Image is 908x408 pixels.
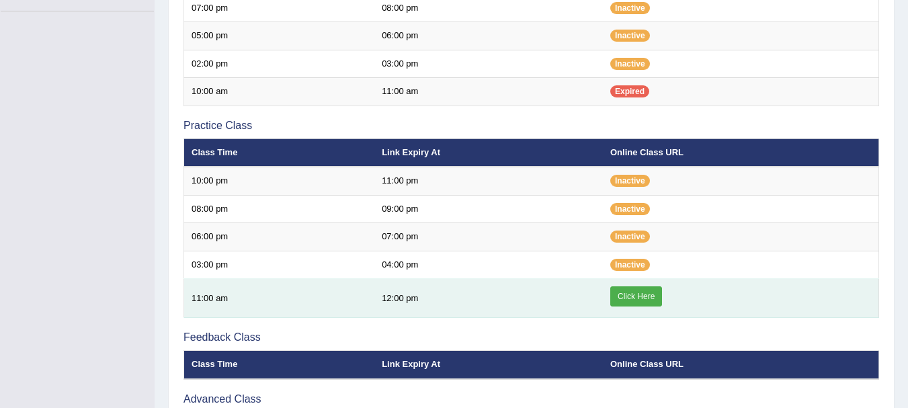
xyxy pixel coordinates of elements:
span: Inactive [610,175,650,187]
h3: Feedback Class [183,331,879,343]
td: 09:00 pm [374,195,603,223]
h3: Advanced Class [183,393,879,405]
span: Inactive [610,2,650,14]
td: 11:00 am [374,78,603,106]
th: Online Class URL [603,138,879,167]
span: Inactive [610,30,650,42]
td: 04:00 pm [374,251,603,279]
td: 12:00 pm [374,279,603,318]
span: Inactive [610,58,650,70]
td: 02:00 pm [184,50,375,78]
th: Class Time [184,351,375,379]
td: 11:00 pm [374,167,603,195]
a: Click Here [610,286,662,307]
td: 03:00 pm [184,251,375,279]
span: Inactive [610,231,650,243]
td: 06:00 pm [184,223,375,251]
h3: Practice Class [183,120,879,132]
span: Expired [610,85,649,97]
span: Inactive [610,259,650,271]
th: Online Class URL [603,351,879,379]
td: 05:00 pm [184,22,375,50]
span: Inactive [610,203,650,215]
td: 03:00 pm [374,50,603,78]
th: Link Expiry At [374,351,603,379]
td: 06:00 pm [374,22,603,50]
td: 11:00 am [184,279,375,318]
th: Link Expiry At [374,138,603,167]
td: 10:00 am [184,78,375,106]
th: Class Time [184,138,375,167]
td: 08:00 pm [184,195,375,223]
td: 07:00 pm [374,223,603,251]
td: 10:00 pm [184,167,375,195]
